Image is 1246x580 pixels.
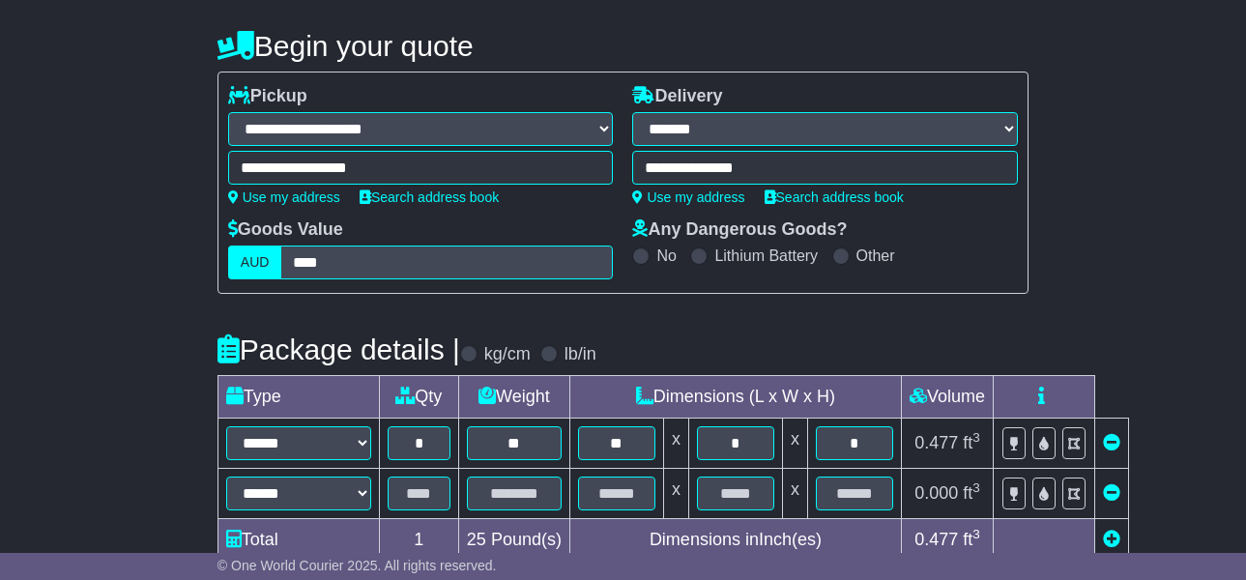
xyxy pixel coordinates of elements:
[1103,483,1120,503] a: Remove this item
[901,376,993,419] td: Volume
[963,530,980,549] span: ft
[714,246,818,265] label: Lithium Battery
[217,30,1029,62] h4: Begin your quote
[217,558,497,573] span: © One World Courier 2025. All rights reserved.
[663,419,688,469] td: x
[228,219,343,241] label: Goods Value
[972,480,980,495] sup: 3
[1103,530,1120,549] a: Add new item
[569,519,901,562] td: Dimensions in Inch(es)
[856,246,895,265] label: Other
[217,376,379,419] td: Type
[217,333,460,365] h4: Package details |
[632,86,722,107] label: Delivery
[228,86,307,107] label: Pickup
[782,419,807,469] td: x
[379,376,458,419] td: Qty
[360,189,499,205] a: Search address book
[782,469,807,519] td: x
[228,246,282,279] label: AUD
[656,246,676,265] label: No
[569,376,901,419] td: Dimensions (L x W x H)
[972,527,980,541] sup: 3
[914,483,958,503] span: 0.000
[458,376,569,419] td: Weight
[565,344,596,365] label: lb/in
[663,469,688,519] td: x
[1103,433,1120,452] a: Remove this item
[632,219,847,241] label: Any Dangerous Goods?
[765,189,904,205] a: Search address book
[963,483,980,503] span: ft
[217,519,379,562] td: Total
[228,189,340,205] a: Use my address
[379,519,458,562] td: 1
[914,530,958,549] span: 0.477
[963,433,980,452] span: ft
[484,344,531,365] label: kg/cm
[632,189,744,205] a: Use my address
[914,433,958,452] span: 0.477
[467,530,486,549] span: 25
[972,430,980,445] sup: 3
[458,519,569,562] td: Pound(s)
